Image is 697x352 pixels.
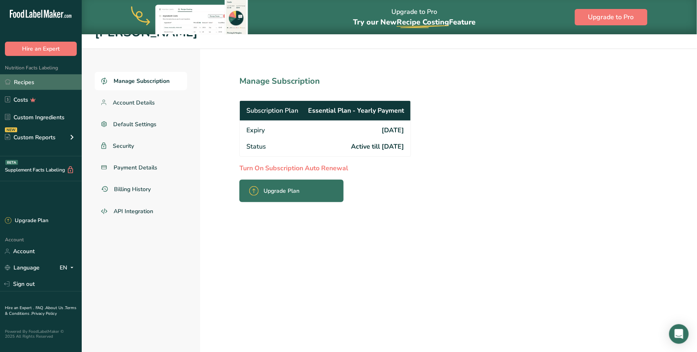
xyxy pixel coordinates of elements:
div: EN [60,263,77,273]
span: Status [246,142,266,151]
h1: Manage Subscription [239,75,447,87]
span: Subscription Plan [246,106,298,116]
p: Turn On Subscription Auto Renewal [239,163,447,173]
span: Essential Plan - Yearly Payment [308,106,404,116]
div: BETA [5,160,18,165]
span: Billing History [114,185,151,194]
div: NEW [5,127,17,132]
button: Upgrade to Pro [575,9,648,25]
div: Powered By FoodLabelMaker © 2025 All Rights Reserved [5,329,77,339]
span: Upgrade to Pro [588,12,634,22]
a: Manage Subscription [95,72,187,90]
span: Security [113,142,134,150]
span: Manage Subscription [114,77,170,85]
div: Open Intercom Messenger [669,324,689,344]
a: Billing History [95,180,187,198]
a: Account Details [95,94,187,112]
a: About Us . [45,305,65,311]
span: Expiry [246,125,265,135]
a: FAQ . [36,305,45,311]
a: Language [5,261,40,275]
a: Payment Details [95,158,187,177]
span: Payment Details [114,163,157,172]
a: Hire an Expert . [5,305,34,311]
span: API Integration [114,207,153,216]
span: Default Settings [114,120,157,129]
a: API Integration [95,202,187,221]
div: Upgrade to Pro [353,0,476,34]
div: Upgrade Plan [5,217,48,225]
span: Active till [DATE] [351,142,404,151]
a: Terms & Conditions . [5,305,76,316]
a: Default Settings [95,115,187,134]
span: Upgrade Plan [264,187,299,195]
div: Custom Reports [5,133,56,142]
a: Security [95,137,187,155]
span: Account Details [113,98,155,107]
button: Hire an Expert [5,42,77,56]
span: Recipe Costing [397,17,449,27]
a: Privacy Policy [31,311,57,316]
span: [DATE] [382,125,404,135]
span: Try our New Feature [353,17,476,27]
